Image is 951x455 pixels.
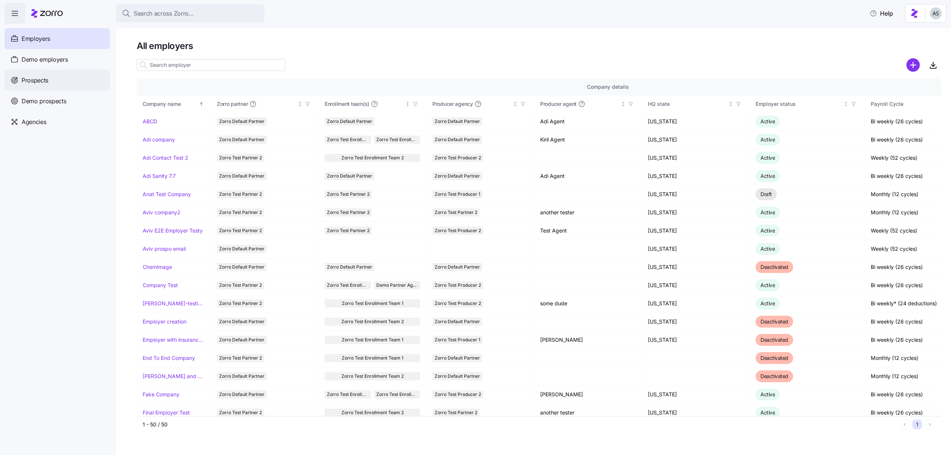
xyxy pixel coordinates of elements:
[219,245,264,253] span: Zorro Default Partner
[342,299,403,308] span: Zorro Test Enrollment Team 1
[760,318,788,325] span: Deactivated
[143,373,205,380] a: [PERSON_NAME] and ChemImage
[760,155,775,161] span: Active
[900,420,909,429] button: Previous page
[534,95,642,113] th: Producer agentNot sorted
[435,336,480,344] span: Zorro Test Producer 1
[22,76,48,85] span: Prospects
[760,282,775,288] span: Active
[760,391,775,397] span: Active
[143,282,178,289] a: Company Test
[435,354,480,362] span: Zorro Default Partner
[143,336,205,344] a: Employer with insurance problems
[341,154,404,162] span: Zorro Test Enrollment Team 2
[143,191,191,198] a: Anat Test Company
[143,409,190,416] a: Final Employer Test
[760,246,775,252] span: Active
[760,173,775,179] span: Active
[143,391,179,398] a: Fake Company
[642,240,750,258] td: [US_STATE]
[534,295,642,313] td: some dude
[4,111,110,132] a: Agencies
[405,101,410,107] div: Not sorted
[534,167,642,185] td: Adi Agent
[870,9,893,18] span: Help
[134,9,194,18] span: Search across Zorro...
[642,149,750,167] td: [US_STATE]
[219,208,262,217] span: Zorro Test Partner 2
[534,131,642,149] td: Kiril Agent
[143,154,188,162] a: Adi Contact Test 2
[435,318,480,326] span: Zorro Default Partner
[327,117,372,126] span: Zorro Default Partner
[327,172,372,180] span: Zorro Default Partner
[219,172,264,180] span: Zorro Default Partner
[843,101,848,107] div: Not sorted
[22,55,68,64] span: Demo employers
[327,263,372,271] span: Zorro Default Partner
[642,204,750,222] td: [US_STATE]
[342,336,403,344] span: Zorro Test Enrollment Team 1
[219,281,262,289] span: Zorro Test Partner 2
[435,117,480,126] span: Zorro Default Partner
[435,154,481,162] span: Zorro Test Producer 2
[642,276,750,295] td: [US_STATE]
[871,100,950,108] div: Payroll Cycle
[760,209,775,215] span: Active
[327,190,370,198] span: Zorro Test Partner 2
[534,204,642,222] td: another tester
[642,131,750,149] td: [US_STATE]
[341,409,404,417] span: Zorro Test Enrollment Team 2
[435,190,480,198] span: Zorro Test Producer 1
[426,95,534,113] th: Producer agencyNot sorted
[219,299,262,308] span: Zorro Test Partner 2
[435,172,480,180] span: Zorro Default Partner
[760,264,788,270] span: Deactivated
[327,390,369,399] span: Zorro Test Enrollment Team 2
[906,58,920,72] svg: add icon
[341,318,404,326] span: Zorro Test Enrollment Team 2
[648,100,727,108] div: HQ state
[435,227,481,235] span: Zorro Test Producer 2
[620,101,626,107] div: Not sorted
[760,227,775,234] span: Active
[143,227,203,234] a: Aviv E2E Employer Testy
[327,227,370,235] span: Zorro Test Partner 2
[325,100,369,108] span: Enrollment team(s)
[760,373,788,379] span: Deactivated
[219,136,264,144] span: Zorro Default Partner
[435,372,480,380] span: Zorro Default Partner
[435,281,481,289] span: Zorro Test Producer 2
[22,117,46,127] span: Agencies
[143,354,195,362] a: End To End Company
[211,95,319,113] th: Zorro partnerNot sorted
[143,136,175,143] a: Adi company
[435,409,477,417] span: Zorro Test Partner 2
[4,91,110,111] a: Demo prospects
[137,40,941,52] h1: All employers
[143,318,186,325] a: Employer creation
[435,208,477,217] span: Zorro Test Partner 2
[760,118,775,124] span: Active
[143,300,205,307] a: [PERSON_NAME]-testing-payroll
[219,390,264,399] span: Zorro Default Partner
[143,245,186,253] a: Aviv prospo email
[219,336,264,344] span: Zorro Default Partner
[642,222,750,240] td: [US_STATE]
[925,420,935,429] button: Next page
[22,97,66,106] span: Demo prospects
[760,136,775,143] span: Active
[376,390,418,399] span: Zorro Test Enrollment Team 1
[219,117,264,126] span: Zorro Default Partner
[143,421,897,428] div: 1 - 50 / 50
[217,100,248,108] span: Zorro partner
[199,101,204,107] div: Sorted ascending
[319,95,426,113] th: Enrollment team(s)Not sorted
[435,390,481,399] span: Zorro Test Producer 2
[219,354,262,362] span: Zorro Test Partner 2
[376,136,418,144] span: Zorro Test Enrollment Team 1
[930,7,942,19] img: c4d3a52e2a848ea5f7eb308790fba1e4
[219,409,262,417] span: Zorro Test Partner 2
[137,59,285,71] input: Search employer
[435,136,480,144] span: Zorro Default Partner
